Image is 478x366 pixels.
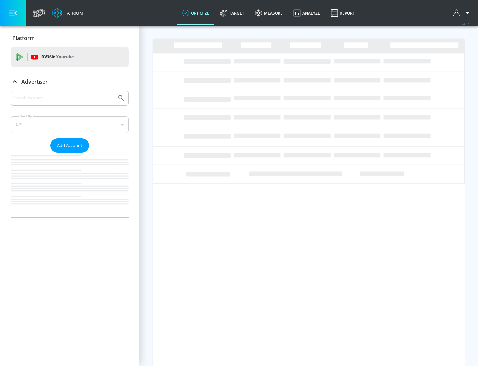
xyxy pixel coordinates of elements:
a: optimize [177,1,215,25]
div: DV360: Youtube [11,47,129,67]
label: Sort By [19,114,33,118]
a: Target [215,1,250,25]
a: Report [325,1,360,25]
a: measure [250,1,288,25]
a: Atrium [52,8,83,18]
div: Advertiser [11,91,129,217]
nav: list of Advertiser [11,153,129,217]
div: Atrium [64,10,83,16]
a: Analyze [288,1,325,25]
span: Add Account [57,142,82,149]
p: Platform [12,34,35,42]
p: Youtube [56,53,74,60]
div: Platform [11,29,129,47]
p: Advertiser [21,78,48,85]
p: DV360: [41,53,74,61]
span: v 4.32.0 [462,22,471,26]
input: Search by name [13,94,114,102]
button: Add Account [50,138,89,153]
div: Advertiser [11,72,129,91]
div: A-Z [11,116,129,133]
